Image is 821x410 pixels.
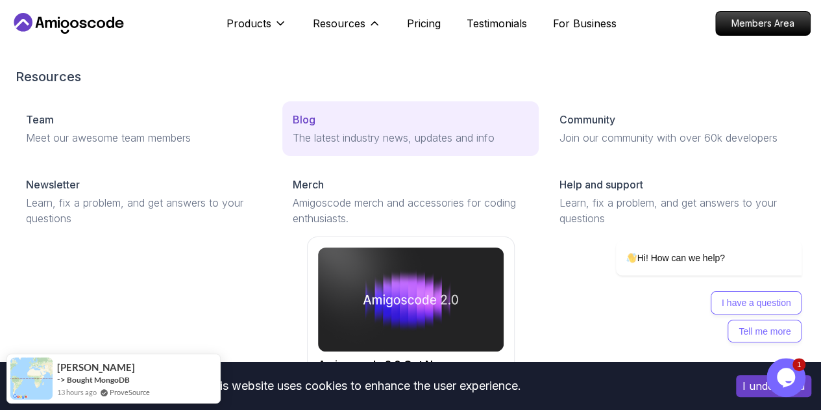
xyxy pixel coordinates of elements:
[467,16,527,31] a: Testimonials
[559,112,615,127] p: Community
[10,372,717,400] div: This website uses cookies to enhance the user experience.
[282,166,539,237] a: MerchAmigoscode merch and accessories for coding enthusiasts.
[282,101,539,156] a: BlogThe latest industry news, updates and info
[313,16,381,42] button: Resources
[26,195,262,226] p: Learn, fix a problem, and get answers to your questions
[10,357,53,400] img: provesource social proof notification image
[313,16,365,31] p: Resources
[67,375,130,385] a: Bought MongoDB
[16,101,272,156] a: TeamMeet our awesome team members
[574,124,808,352] iframe: chat widget
[293,195,528,226] p: Amigoscode merch and accessories for coding enthusiasts.
[549,166,805,237] a: Help and supportLearn, fix a problem, and get answers to your questions
[318,248,504,352] img: amigoscode 2.0
[26,130,262,146] p: Meet our awesome team members
[559,130,795,146] p: Join our community with over 60k developers
[293,130,528,146] p: The latest industry news, updates and info
[16,68,805,86] h2: Resources
[57,387,97,398] span: 13 hours ago
[559,195,795,226] p: Learn, fix a problem, and get answers to your questions
[293,177,324,192] p: Merch
[16,166,272,237] a: NewsletterLearn, fix a problem, and get answers to your questions
[766,358,808,397] iframe: chat widget
[57,374,66,385] span: ->
[716,12,810,35] p: Members Area
[407,16,441,31] a: Pricing
[26,177,80,192] p: Newsletter
[318,357,504,372] h2: Amigoscode 2.0 Out Now
[110,387,150,398] a: ProveSource
[227,16,287,42] button: Products
[293,112,315,127] p: Blog
[559,177,643,192] p: Help and support
[549,101,805,156] a: CommunityJoin our community with over 60k developers
[715,11,811,36] a: Members Area
[736,375,811,397] button: Accept cookies
[26,112,54,127] p: Team
[227,16,271,31] p: Products
[553,16,617,31] a: For Business
[57,362,135,373] span: [PERSON_NAME]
